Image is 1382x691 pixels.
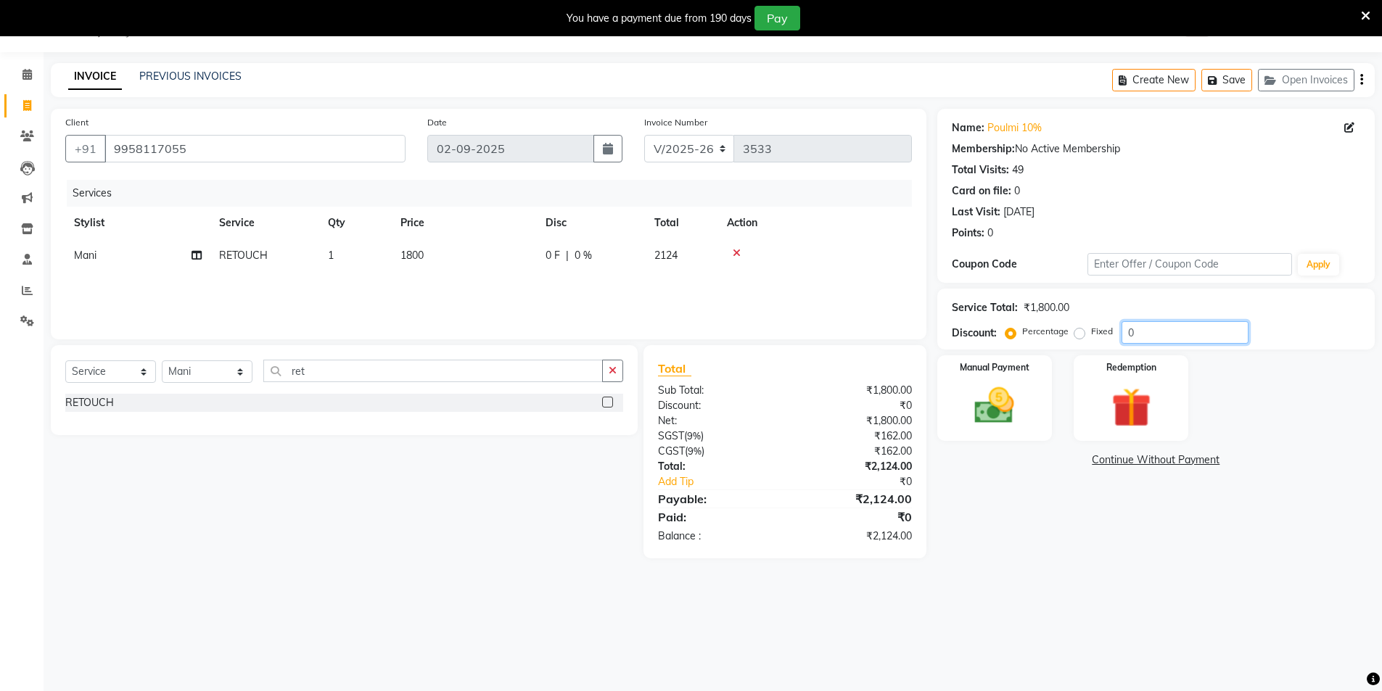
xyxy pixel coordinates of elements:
[952,120,984,136] div: Name:
[647,490,785,508] div: Payable:
[785,508,923,526] div: ₹0
[952,257,1088,272] div: Coupon Code
[808,474,923,489] div: ₹0
[1099,383,1164,432] img: _gift.svg
[427,116,447,129] label: Date
[952,141,1360,157] div: No Active Membership
[687,430,701,442] span: 9%
[646,207,718,239] th: Total
[400,249,424,262] span: 1800
[658,429,684,442] span: SGST
[718,207,912,239] th: Action
[688,445,702,457] span: 9%
[1003,204,1035,220] div: [DATE]
[647,429,785,444] div: ( )
[647,383,785,398] div: Sub Total:
[785,529,923,544] div: ₹2,124.00
[1087,253,1292,276] input: Enter Offer / Coupon Code
[952,204,1000,220] div: Last Visit:
[647,529,785,544] div: Balance :
[567,11,752,26] div: You have a payment due from 190 days
[1106,361,1156,374] label: Redemption
[65,207,210,239] th: Stylist
[263,360,603,382] input: Search or Scan
[952,141,1015,157] div: Membership:
[392,207,537,239] th: Price
[566,248,569,263] span: |
[65,135,106,162] button: +91
[68,64,122,90] a: INVOICE
[67,180,923,207] div: Services
[1201,69,1252,91] button: Save
[546,248,560,263] span: 0 F
[219,249,268,262] span: RETOUCH
[537,207,646,239] th: Disc
[647,444,785,459] div: ( )
[74,249,96,262] span: Mani
[952,162,1009,178] div: Total Visits:
[104,135,406,162] input: Search by Name/Mobile/Email/Code
[987,120,1042,136] a: Poulmi 10%
[960,361,1029,374] label: Manual Payment
[952,326,997,341] div: Discount:
[785,459,923,474] div: ₹2,124.00
[65,395,114,410] div: RETOUCH
[1258,69,1354,91] button: Open Invoices
[785,444,923,459] div: ₹162.00
[319,207,392,239] th: Qty
[139,70,242,83] a: PREVIOUS INVOICES
[785,398,923,413] div: ₹0
[658,361,691,376] span: Total
[647,474,807,489] a: Add Tip
[644,116,707,129] label: Invoice Number
[654,249,678,262] span: 2124
[785,413,923,429] div: ₹1,800.00
[785,429,923,444] div: ₹162.00
[647,413,785,429] div: Net:
[647,459,785,474] div: Total:
[1112,69,1196,91] button: Create New
[658,444,685,458] span: CGST
[647,508,785,526] div: Paid:
[1012,162,1024,178] div: 49
[1024,300,1069,315] div: ₹1,800.00
[940,452,1372,468] a: Continue Without Payment
[210,207,319,239] th: Service
[1022,325,1069,338] label: Percentage
[785,490,923,508] div: ₹2,124.00
[962,383,1027,429] img: _cash.svg
[328,249,334,262] span: 1
[647,398,785,413] div: Discount:
[754,6,800,30] button: Pay
[785,383,923,398] div: ₹1,800.00
[65,116,89,129] label: Client
[575,248,592,263] span: 0 %
[987,225,993,241] div: 0
[952,183,1011,199] div: Card on file:
[1091,325,1113,338] label: Fixed
[1298,254,1339,276] button: Apply
[1014,183,1020,199] div: 0
[952,300,1018,315] div: Service Total:
[952,225,984,241] div: Points:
